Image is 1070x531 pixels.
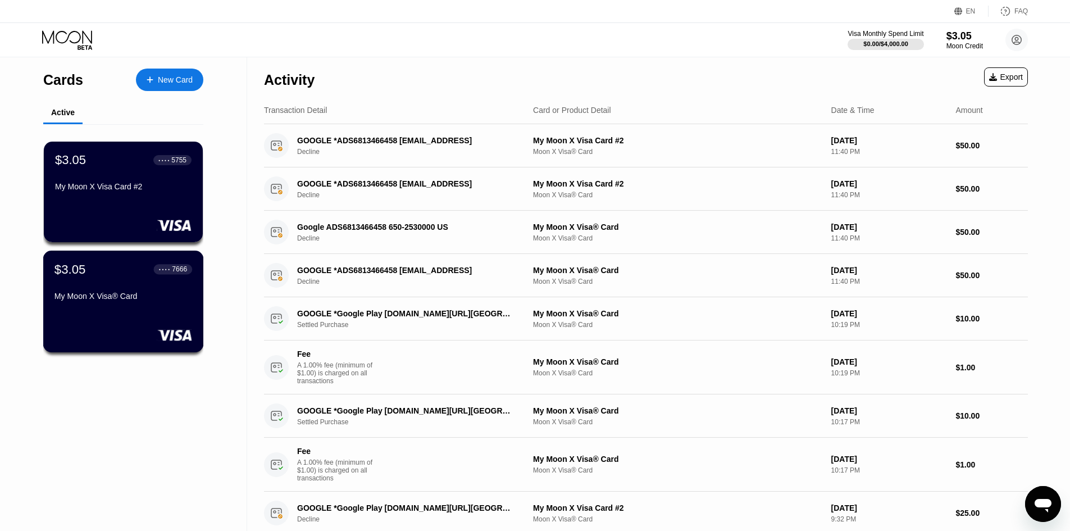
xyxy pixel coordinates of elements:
[533,234,822,242] div: Moon X Visa® Card
[831,369,947,377] div: 10:19 PM
[297,266,515,275] div: GOOGLE *ADS6813466458 [EMAIL_ADDRESS]
[831,148,947,156] div: 11:40 PM
[297,361,381,385] div: A 1.00% fee (minimum of $1.00) is charged on all transactions
[533,309,822,318] div: My Moon X Visa® Card
[831,418,947,426] div: 10:17 PM
[831,406,947,415] div: [DATE]
[831,455,947,464] div: [DATE]
[831,466,947,474] div: 10:17 PM
[264,394,1028,438] div: GOOGLE *Google Play [DOMAIN_NAME][URL][GEOGRAPHIC_DATA]Settled PurchaseMy Moon X Visa® CardMoon X...
[297,191,531,199] div: Decline
[533,179,822,188] div: My Moon X Visa Card #2
[1025,486,1061,522] iframe: Button to launch messaging window
[264,211,1028,254] div: Google ADS6813466458 650-2530000 USDeclineMy Moon X Visa® CardMoon X Visa® Card[DATE]11:40 PM$50.00
[297,503,515,512] div: GOOGLE *Google Play [DOMAIN_NAME][URL][GEOGRAPHIC_DATA]
[264,72,315,88] div: Activity
[831,266,947,275] div: [DATE]
[297,321,531,329] div: Settled Purchase
[44,142,203,242] div: $3.05● ● ● ●5755My Moon X Visa Card #2
[54,292,192,301] div: My Moon X Visa® Card
[831,309,947,318] div: [DATE]
[955,228,1028,237] div: $50.00
[946,30,983,50] div: $3.05Moon Credit
[831,234,947,242] div: 11:40 PM
[955,106,982,115] div: Amount
[831,179,947,188] div: [DATE]
[172,265,187,273] div: 7666
[946,30,983,42] div: $3.05
[533,515,822,523] div: Moon X Visa® Card
[297,406,515,415] div: GOOGLE *Google Play [DOMAIN_NAME][URL][GEOGRAPHIC_DATA]
[533,321,822,329] div: Moon X Visa® Card
[984,67,1028,87] div: Export
[533,191,822,199] div: Moon X Visa® Card
[533,106,611,115] div: Card or Product Detail
[297,459,381,482] div: A 1.00% fee (minimum of $1.00) is charged on all transactions
[831,515,947,523] div: 9:32 PM
[533,223,822,232] div: My Moon X Visa® Card
[297,515,531,523] div: Decline
[966,7,976,15] div: EN
[297,223,515,232] div: Google ADS6813466458 650-2530000 US
[533,418,822,426] div: Moon X Visa® Card
[264,124,1028,167] div: GOOGLE *ADS6813466458 [EMAIL_ADDRESS]DeclineMy Moon X Visa Card #2Moon X Visa® Card[DATE]11:40 PM...
[863,40,908,47] div: $0.00 / $4,000.00
[831,321,947,329] div: 10:19 PM
[831,191,947,199] div: 11:40 PM
[297,447,376,456] div: Fee
[848,30,923,38] div: Visa Monthly Spend Limit
[831,223,947,232] div: [DATE]
[533,148,822,156] div: Moon X Visa® Card
[55,182,192,191] div: My Moon X Visa Card #2
[955,411,1028,420] div: $10.00
[955,363,1028,372] div: $1.00
[297,418,531,426] div: Settled Purchase
[171,156,186,164] div: 5755
[831,278,947,285] div: 11:40 PM
[297,234,531,242] div: Decline
[848,30,923,50] div: Visa Monthly Spend Limit$0.00/$4,000.00
[955,271,1028,280] div: $50.00
[954,6,989,17] div: EN
[297,136,515,145] div: GOOGLE *ADS6813466458 [EMAIL_ADDRESS]
[533,466,822,474] div: Moon X Visa® Card
[264,254,1028,297] div: GOOGLE *ADS6813466458 [EMAIL_ADDRESS]DeclineMy Moon X Visa® CardMoon X Visa® Card[DATE]11:40 PM$5...
[989,6,1028,17] div: FAQ
[831,136,947,145] div: [DATE]
[44,251,203,352] div: $3.05● ● ● ●7666My Moon X Visa® Card
[264,297,1028,341] div: GOOGLE *Google Play [DOMAIN_NAME][URL][GEOGRAPHIC_DATA]Settled PurchaseMy Moon X Visa® CardMoon X...
[159,267,170,271] div: ● ● ● ●
[158,75,193,85] div: New Card
[989,72,1023,81] div: Export
[297,309,515,318] div: GOOGLE *Google Play [DOMAIN_NAME][URL][GEOGRAPHIC_DATA]
[955,184,1028,193] div: $50.00
[533,278,822,285] div: Moon X Visa® Card
[54,262,86,276] div: $3.05
[533,266,822,275] div: My Moon X Visa® Card
[955,509,1028,518] div: $25.00
[297,148,531,156] div: Decline
[297,278,531,285] div: Decline
[1014,7,1028,15] div: FAQ
[55,153,86,167] div: $3.05
[264,106,327,115] div: Transaction Detail
[533,136,822,145] div: My Moon X Visa Card #2
[533,357,822,366] div: My Moon X Visa® Card
[533,455,822,464] div: My Moon X Visa® Card
[831,357,947,366] div: [DATE]
[297,179,515,188] div: GOOGLE *ADS6813466458 [EMAIL_ADDRESS]
[158,158,170,162] div: ● ● ● ●
[51,108,75,117] div: Active
[264,341,1028,394] div: FeeA 1.00% fee (minimum of $1.00) is charged on all transactionsMy Moon X Visa® CardMoon X Visa® ...
[264,438,1028,492] div: FeeA 1.00% fee (minimum of $1.00) is charged on all transactionsMy Moon X Visa® CardMoon X Visa® ...
[831,503,947,512] div: [DATE]
[946,42,983,50] div: Moon Credit
[831,106,875,115] div: Date & Time
[533,503,822,512] div: My Moon X Visa Card #2
[136,69,203,91] div: New Card
[43,72,83,88] div: Cards
[533,406,822,415] div: My Moon X Visa® Card
[955,141,1028,150] div: $50.00
[264,167,1028,211] div: GOOGLE *ADS6813466458 [EMAIL_ADDRESS]DeclineMy Moon X Visa Card #2Moon X Visa® Card[DATE]11:40 PM...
